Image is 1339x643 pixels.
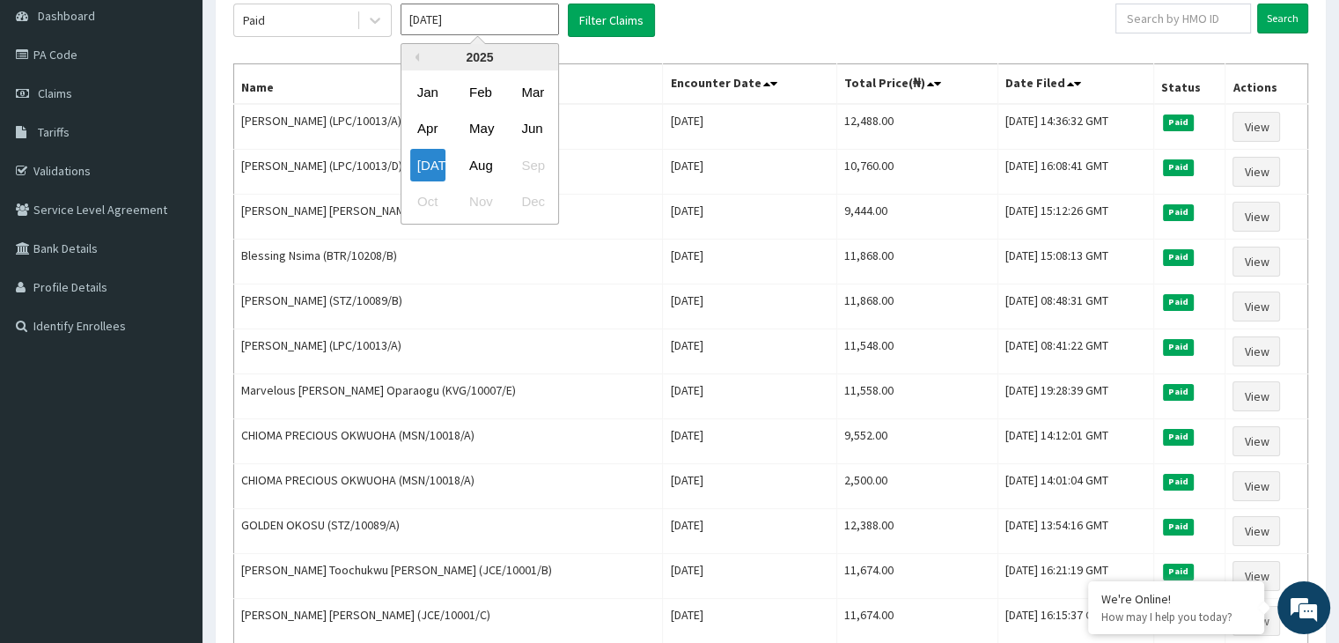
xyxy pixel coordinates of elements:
[998,285,1154,329] td: [DATE] 08:48:31 GMT
[1163,204,1195,220] span: Paid
[514,113,549,145] div: Choose June 2025
[1257,4,1308,33] input: Search
[1101,610,1251,625] p: How may I help you today?
[998,374,1154,419] td: [DATE] 19:28:39 GMT
[1232,381,1280,411] a: View
[1232,202,1280,232] a: View
[1163,564,1195,580] span: Paid
[38,85,72,101] span: Claims
[234,419,663,464] td: CHIOMA PRECIOUS OKWUOHA (MSN/10018/A)
[998,509,1154,554] td: [DATE] 13:54:16 GMT
[1232,292,1280,321] a: View
[9,444,335,506] textarea: Type your message and hit 'Enter'
[663,374,837,419] td: [DATE]
[1163,249,1195,265] span: Paid
[234,554,663,599] td: [PERSON_NAME] Toochukwu [PERSON_NAME] (JCE/10001/B)
[514,76,549,108] div: Choose March 2025
[234,64,663,105] th: Name
[663,554,837,599] td: [DATE]
[1232,112,1280,142] a: View
[410,149,445,181] div: Choose July 2025
[1163,429,1195,445] span: Paid
[1232,247,1280,277] a: View
[38,124,70,140] span: Tariffs
[837,329,998,374] td: 11,548.00
[998,554,1154,599] td: [DATE] 16:21:19 GMT
[837,285,998,329] td: 11,868.00
[33,88,71,132] img: d_794563401_company_1708531726252_794563401
[837,374,998,419] td: 11,558.00
[998,419,1154,464] td: [DATE] 14:12:01 GMT
[102,203,243,381] span: We're online!
[663,240,837,285] td: [DATE]
[663,150,837,195] td: [DATE]
[663,104,837,150] td: [DATE]
[1115,4,1251,33] input: Search by HMO ID
[1232,561,1280,591] a: View
[1163,519,1195,535] span: Paid
[663,64,837,105] th: Encounter Date
[462,76,497,108] div: Choose February 2025
[663,509,837,554] td: [DATE]
[234,195,663,240] td: [PERSON_NAME] [PERSON_NAME] (BTR/10208/C)
[462,149,497,181] div: Choose August 2025
[1101,591,1251,607] div: We're Online!
[410,76,445,108] div: Choose January 2025
[837,464,998,509] td: 2,500.00
[1232,157,1280,187] a: View
[1225,64,1308,105] th: Actions
[663,329,837,374] td: [DATE]
[234,150,663,195] td: [PERSON_NAME] (LPC/10013/D)
[401,4,559,35] input: Select Month and Year
[1232,471,1280,501] a: View
[1163,339,1195,355] span: Paid
[998,329,1154,374] td: [DATE] 08:41:22 GMT
[1232,426,1280,456] a: View
[837,240,998,285] td: 11,868.00
[410,53,419,62] button: Previous Year
[998,104,1154,150] td: [DATE] 14:36:32 GMT
[998,240,1154,285] td: [DATE] 15:08:13 GMT
[837,64,998,105] th: Total Price(₦)
[38,8,95,24] span: Dashboard
[234,329,663,374] td: [PERSON_NAME] (LPC/10013/A)
[234,240,663,285] td: Blessing Nsima (BTR/10208/B)
[663,464,837,509] td: [DATE]
[1163,159,1195,175] span: Paid
[663,195,837,240] td: [DATE]
[410,113,445,145] div: Choose April 2025
[568,4,655,37] button: Filter Claims
[234,285,663,329] td: [PERSON_NAME] (STZ/10089/B)
[837,554,998,599] td: 11,674.00
[1232,516,1280,546] a: View
[234,509,663,554] td: GOLDEN OKOSU (STZ/10089/A)
[1232,336,1280,366] a: View
[1153,64,1225,105] th: Status
[1163,294,1195,310] span: Paid
[837,150,998,195] td: 10,760.00
[234,374,663,419] td: Marvelous [PERSON_NAME] Oparaogu (KVG/10007/E)
[998,64,1154,105] th: Date Filed
[462,113,497,145] div: Choose May 2025
[663,419,837,464] td: [DATE]
[243,11,265,29] div: Paid
[234,104,663,150] td: [PERSON_NAME] (LPC/10013/A)
[234,464,663,509] td: CHIOMA PRECIOUS OKWUOHA (MSN/10018/A)
[998,464,1154,509] td: [DATE] 14:01:04 GMT
[1163,115,1195,130] span: Paid
[1163,474,1195,490] span: Paid
[998,195,1154,240] td: [DATE] 15:12:26 GMT
[998,150,1154,195] td: [DATE] 16:08:41 GMT
[401,74,558,220] div: month 2025-07
[837,195,998,240] td: 9,444.00
[837,419,998,464] td: 9,552.00
[1163,384,1195,400] span: Paid
[663,285,837,329] td: [DATE]
[289,9,331,51] div: Minimize live chat window
[401,44,558,70] div: 2025
[837,104,998,150] td: 12,488.00
[92,99,296,122] div: Chat with us now
[837,509,998,554] td: 12,388.00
